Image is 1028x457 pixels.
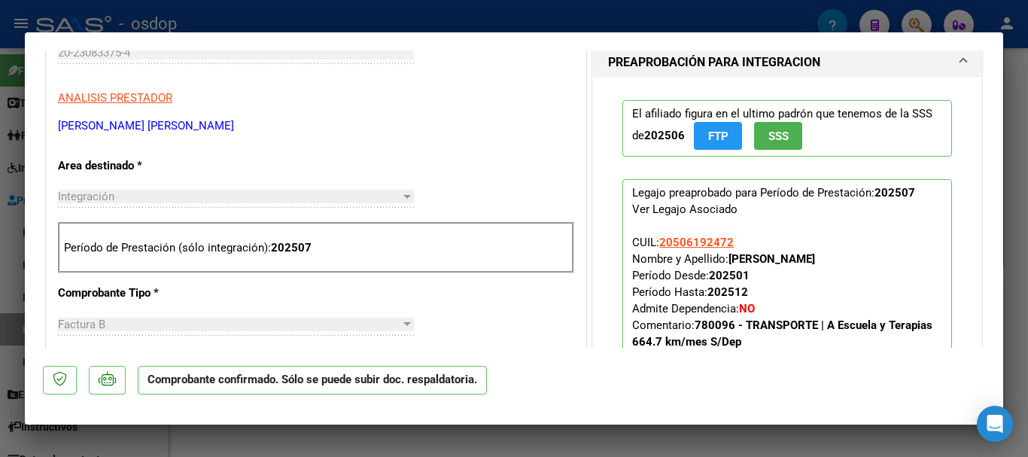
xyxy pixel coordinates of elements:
strong: 202507 [271,241,312,254]
strong: 202501 [709,269,750,282]
span: FTP [708,129,728,143]
strong: 202506 [644,129,685,142]
span: ANALISIS PRESTADOR [58,91,172,105]
div: PREAPROBACIÓN PARA INTEGRACION [593,78,981,391]
strong: 202512 [707,285,748,299]
p: Comprobante Tipo * [58,285,213,302]
button: SSS [754,122,802,150]
p: [PERSON_NAME] [PERSON_NAME] [58,117,574,135]
h1: PREAPROBACIÓN PARA INTEGRACION [608,53,820,72]
strong: 780096 - TRANSPORTE | A Escuela y Terapias 664.7 km/mes S/Dep [632,318,932,349]
span: Comentario: [632,318,932,349]
strong: 202507 [874,186,915,200]
div: Open Intercom Messenger [977,406,1013,442]
span: Factura B [58,318,105,331]
p: Comprobante confirmado. Sólo se puede subir doc. respaldatoria. [138,366,487,395]
span: CUIL: Nombre y Apellido: Período Desde: Período Hasta: Admite Dependencia: [632,236,932,349]
button: FTP [694,122,742,150]
p: Area destinado * [58,157,213,175]
span: SSS [768,129,789,143]
strong: NO [739,302,755,315]
strong: [PERSON_NAME] [728,252,815,266]
p: El afiliado figura en el ultimo padrón que tenemos de la SSS de [622,100,952,157]
p: Legajo preaprobado para Período de Prestación: [622,179,952,357]
span: Integración [58,190,114,203]
mat-expansion-panel-header: PREAPROBACIÓN PARA INTEGRACION [593,47,981,78]
p: Período de Prestación (sólo integración): [64,239,568,257]
span: 20506192472 [659,236,734,249]
div: Ver Legajo Asociado [632,201,738,218]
